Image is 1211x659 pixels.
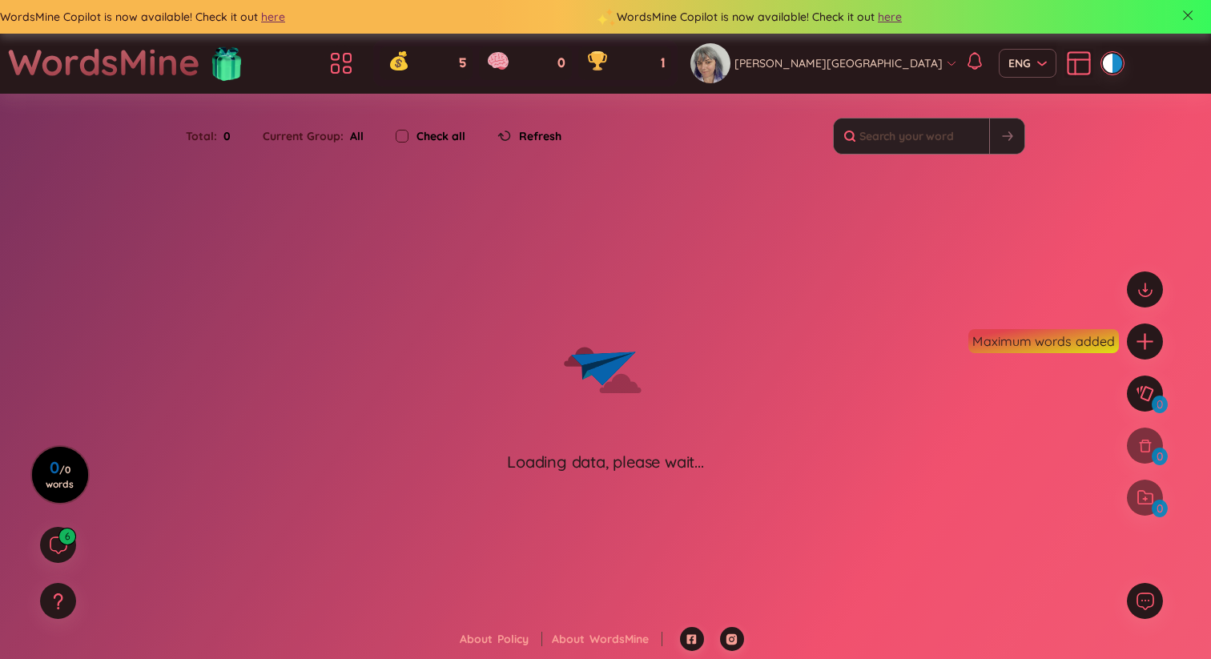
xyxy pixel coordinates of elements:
span: All [344,129,364,143]
img: avatar [690,43,730,83]
span: ENG [1008,55,1047,71]
div: About [460,630,542,648]
a: WordsMine [8,34,200,90]
span: [PERSON_NAME][GEOGRAPHIC_DATA] [734,54,943,72]
span: / 0 words [46,464,74,490]
span: Refresh [519,127,561,145]
h3: 0 [42,461,78,490]
sup: 6 [59,528,75,544]
span: plus [1135,332,1155,352]
span: here [255,8,279,26]
div: Loading data, please wait... [507,451,703,473]
img: flashSalesIcon.a7f4f837.png [211,40,243,88]
a: avatar [690,43,734,83]
span: 0 [557,54,565,72]
div: Current Group : [247,119,380,153]
span: 0 [217,127,231,145]
input: Search your word [834,119,989,154]
span: 5 [459,54,466,72]
div: About [552,630,662,648]
a: WordsMine [589,632,662,646]
a: Policy [497,632,542,646]
span: 6 [65,530,70,542]
span: 1 [661,54,665,72]
label: Check all [416,127,465,145]
div: Total : [186,119,247,153]
span: here [871,8,895,26]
